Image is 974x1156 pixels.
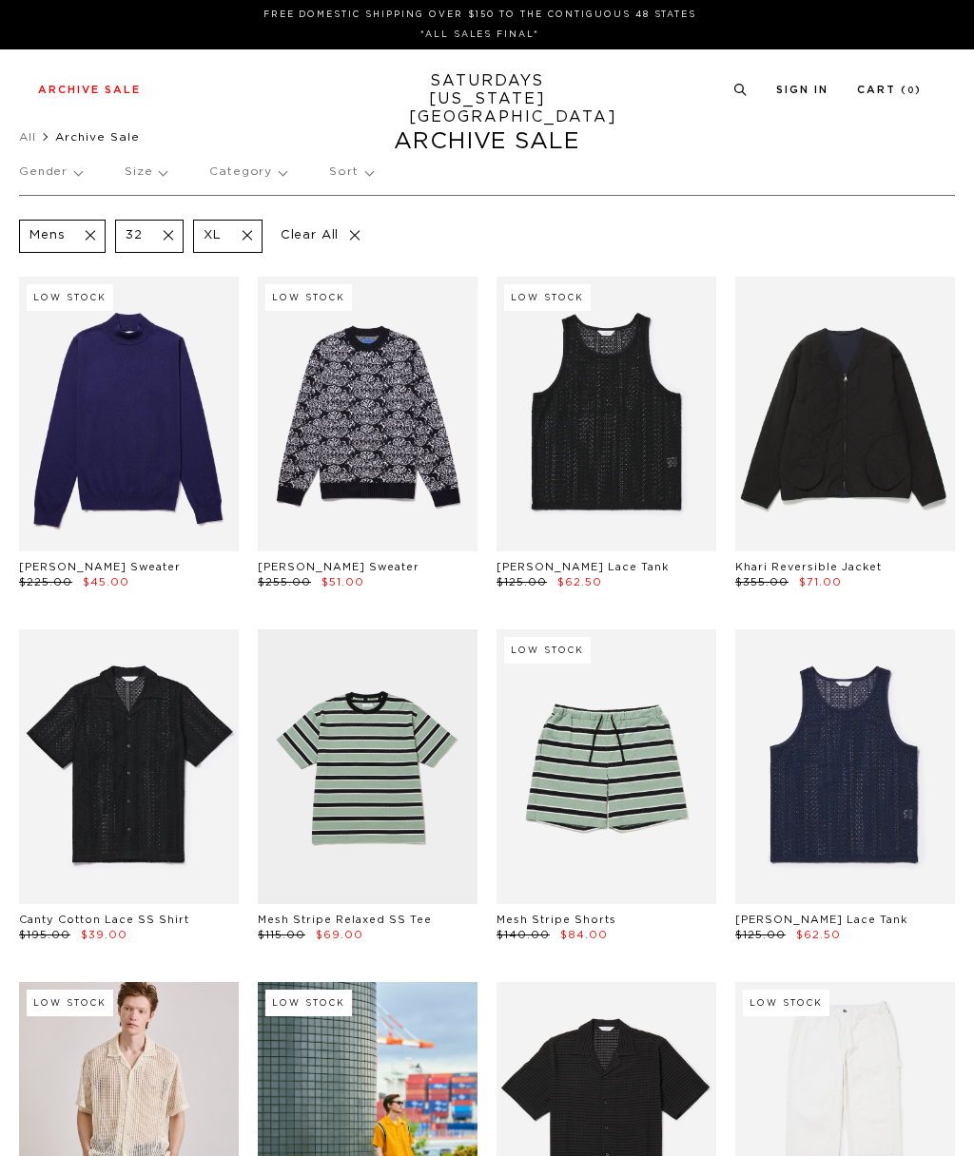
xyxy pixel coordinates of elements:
a: Mesh Stripe Shorts [497,915,616,925]
span: $84.00 [560,930,608,940]
p: Category [209,150,286,194]
a: Khari Reversible Jacket [735,562,882,572]
span: $51.00 [321,577,364,588]
a: SATURDAYS[US_STATE][GEOGRAPHIC_DATA] [409,72,566,126]
a: Archive Sale [38,85,141,95]
div: Low Stock [504,284,591,311]
span: $355.00 [735,577,789,588]
div: Low Stock [265,990,352,1016]
p: Sort [329,150,372,194]
span: $115.00 [258,930,305,940]
p: Mens [29,228,65,244]
a: Sign In [776,85,828,95]
p: *ALL SALES FINAL* [46,28,914,42]
div: Low Stock [265,284,352,311]
a: Canty Cotton Lace SS Shirt [19,915,189,925]
a: [PERSON_NAME] Sweater [258,562,419,572]
span: $39.00 [81,930,127,940]
div: Low Stock [504,637,591,664]
span: $255.00 [258,577,311,588]
span: $45.00 [83,577,129,588]
a: All [19,131,36,143]
span: $62.50 [557,577,602,588]
div: Low Stock [743,990,829,1016]
span: $62.50 [796,930,841,940]
span: $125.00 [497,577,547,588]
a: Cart (0) [857,85,922,95]
div: Low Stock [27,284,113,311]
span: $140.00 [497,930,550,940]
p: 32 [126,228,143,244]
a: [PERSON_NAME] Sweater [19,562,181,572]
a: [PERSON_NAME] Lace Tank [497,562,669,572]
p: Size [125,150,166,194]
p: Gender [19,150,82,194]
small: 0 [907,87,915,95]
p: Clear All [272,220,370,253]
span: $225.00 [19,577,72,588]
p: FREE DOMESTIC SHIPPING OVER $150 TO THE CONTIGUOUS 48 STATES [46,8,914,22]
span: Archive Sale [55,131,140,143]
span: $71.00 [799,577,842,588]
p: XL [204,228,222,244]
a: [PERSON_NAME] Lace Tank [735,915,907,925]
span: $195.00 [19,930,70,940]
div: Low Stock [27,990,113,1016]
span: $69.00 [316,930,363,940]
span: $125.00 [735,930,786,940]
a: Mesh Stripe Relaxed SS Tee [258,915,432,925]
